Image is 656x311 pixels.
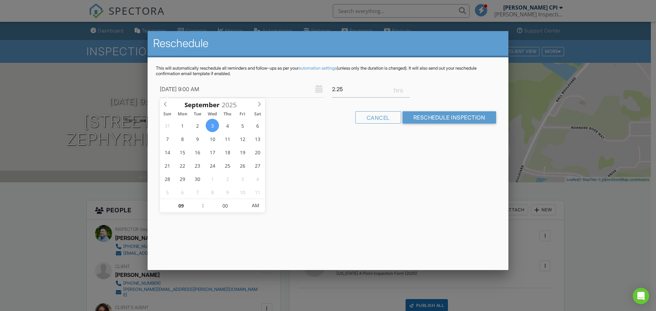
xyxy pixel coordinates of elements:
[184,102,220,108] span: Scroll to increment
[251,159,264,172] span: September 27, 2025
[191,119,204,132] span: September 2, 2025
[191,185,204,199] span: October 7, 2025
[221,159,234,172] span: September 25, 2025
[251,185,264,199] span: October 11, 2025
[299,66,337,71] a: automation settings
[161,172,174,185] span: September 28, 2025
[161,132,174,145] span: September 7, 2025
[236,172,249,185] span: October 3, 2025
[176,172,189,185] span: September 29, 2025
[221,145,234,159] span: September 18, 2025
[235,112,250,116] span: Fri
[633,288,649,304] div: Open Intercom Messenger
[191,159,204,172] span: September 23, 2025
[160,199,202,213] input: Scroll to increment
[191,132,204,145] span: September 9, 2025
[236,132,249,145] span: September 12, 2025
[160,112,175,116] span: Sun
[251,172,264,185] span: October 4, 2025
[251,132,264,145] span: September 13, 2025
[246,199,265,212] span: Click to toggle
[190,112,205,116] span: Tue
[220,112,235,116] span: Thu
[176,159,189,172] span: September 22, 2025
[236,145,249,159] span: September 19, 2025
[176,119,189,132] span: September 1, 2025
[402,111,496,124] input: Reschedule Inspection
[355,111,401,124] div: Cancel
[250,112,265,116] span: Sat
[206,159,219,172] span: September 24, 2025
[176,185,189,199] span: October 6, 2025
[206,132,219,145] span: September 10, 2025
[205,112,220,116] span: Wed
[202,199,204,212] span: :
[206,185,219,199] span: October 8, 2025
[176,145,189,159] span: September 15, 2025
[236,185,249,199] span: October 10, 2025
[221,119,234,132] span: September 4, 2025
[206,119,219,132] span: September 3, 2025
[251,145,264,159] span: September 20, 2025
[220,100,242,109] input: Scroll to increment
[251,119,264,132] span: September 6, 2025
[236,159,249,172] span: September 26, 2025
[161,145,174,159] span: September 14, 2025
[191,145,204,159] span: September 16, 2025
[221,132,234,145] span: September 11, 2025
[191,172,204,185] span: September 30, 2025
[221,185,234,199] span: October 9, 2025
[176,132,189,145] span: September 8, 2025
[204,199,246,213] input: Scroll to increment
[221,172,234,185] span: October 2, 2025
[161,159,174,172] span: September 21, 2025
[236,119,249,132] span: September 5, 2025
[156,66,500,76] p: This will automatically reschedule all reminders and follow-ups as per your (unless only the dura...
[175,112,190,116] span: Mon
[206,145,219,159] span: September 17, 2025
[161,119,174,132] span: August 31, 2025
[153,37,503,50] h2: Reschedule
[206,172,219,185] span: October 1, 2025
[161,185,174,199] span: October 5, 2025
